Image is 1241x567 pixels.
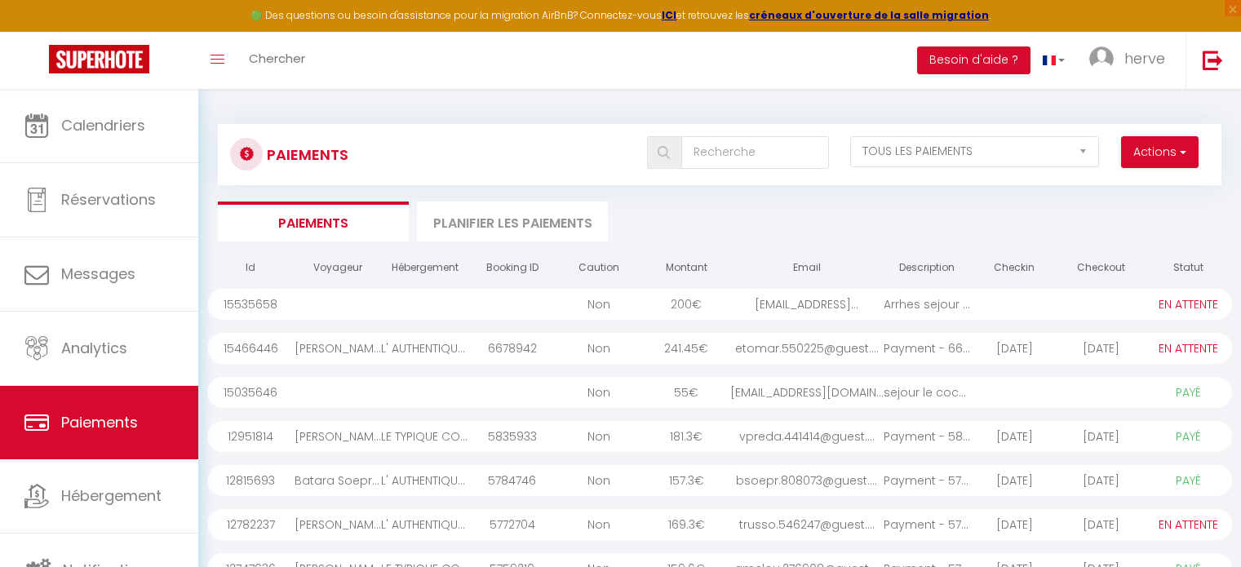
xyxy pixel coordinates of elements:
[381,509,468,540] div: L' AUTHENTIQUE · T2 HYPER CENTRE * A 2 PAS DU CAPITOLE *
[556,465,643,496] div: Non
[971,465,1058,496] div: [DATE]
[218,202,409,241] li: Paiements
[643,289,730,320] div: 200
[643,465,730,496] div: 157.3
[884,465,971,496] div: Payment - 5784746 - ...
[381,254,468,282] th: Hébergement
[207,377,295,408] div: 15035646
[61,264,135,284] span: Messages
[207,421,295,452] div: 12951814
[468,254,556,282] th: Booking ID
[643,421,730,452] div: 181.3
[1058,254,1146,282] th: Checkout
[730,333,884,364] div: etomar.550225@guest....
[884,254,971,282] th: Description
[207,333,295,364] div: 15466446
[295,254,382,282] th: Voyageur
[556,333,643,364] div: Non
[207,465,295,496] div: 12815693
[1058,333,1146,364] div: [DATE]
[295,333,382,364] div: [PERSON_NAME]
[556,509,643,540] div: Non
[695,516,705,533] span: €
[61,338,127,358] span: Analytics
[1089,47,1114,71] img: ...
[971,421,1058,452] div: [DATE]
[295,421,382,452] div: [PERSON_NAME]
[698,340,708,357] span: €
[643,509,730,540] div: 169.3
[884,421,971,452] div: Payment - 5835933 - ...
[61,189,156,210] span: Réservations
[381,465,468,496] div: L' AUTHENTIQUE · T2 HYPER CENTRE * A 2 PAS DU CAPITOLE *
[884,289,971,320] div: Arrhes sejour du 01 ...
[1077,32,1186,89] a: ... herve
[468,465,556,496] div: 5784746
[61,412,138,432] span: Paiements
[730,254,884,282] th: Email
[643,377,730,408] div: 55
[237,32,317,89] a: Chercher
[884,509,971,540] div: Payment - 5772704 - ...
[49,45,149,73] img: Super Booking
[693,428,702,445] span: €
[730,289,884,320] div: [EMAIL_ADDRESS]...
[971,333,1058,364] div: [DATE]
[643,254,730,282] th: Montant
[884,377,971,408] div: sejour le cocoon du ...
[917,47,1030,74] button: Besoin d'aide ?
[1058,421,1146,452] div: [DATE]
[207,509,295,540] div: 12782237
[468,333,556,364] div: 6678942
[1058,465,1146,496] div: [DATE]
[468,509,556,540] div: 5772704
[61,485,162,506] span: Hébergement
[207,254,295,282] th: Id
[295,509,382,540] div: [PERSON_NAME]
[730,465,884,496] div: bsoepr.808073@guest....
[730,509,884,540] div: trusso.546247@guest....
[1124,48,1165,69] span: herve
[61,115,145,135] span: Calendriers
[556,254,643,282] th: Caution
[1058,509,1146,540] div: [DATE]
[730,377,884,408] div: [EMAIL_ADDRESS][DOMAIN_NAME]
[207,289,295,320] div: 15535658
[249,50,305,67] span: Chercher
[971,509,1058,540] div: [DATE]
[643,333,730,364] div: 241.45
[295,465,382,496] div: Batara Soepraba
[689,384,698,401] span: €
[692,296,702,312] span: €
[556,421,643,452] div: Non
[468,421,556,452] div: 5835933
[971,254,1058,282] th: Checkin
[556,289,643,320] div: Non
[381,421,468,452] div: LE TYPIQUE COEUR DE VILLE · T1 MEZZANINE * A 2 PAS DU CAPITOLE*
[417,202,608,241] li: Planifier les paiements
[267,136,348,173] h3: Paiements
[694,472,704,489] span: €
[1121,136,1199,169] button: Actions
[1203,50,1223,70] img: logout
[381,333,468,364] div: L' AUTHENTIQUE · T2 HYPER CENTRE * A 2 PAS DU CAPITOLE *
[681,136,829,169] input: Recherche
[749,8,989,22] a: créneaux d'ouverture de la salle migration
[730,421,884,452] div: vpreda.441414@guest....
[1145,254,1232,282] th: Statut
[556,377,643,408] div: Non
[884,333,971,364] div: Payment - 6678942 - ...
[662,8,676,22] a: ICI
